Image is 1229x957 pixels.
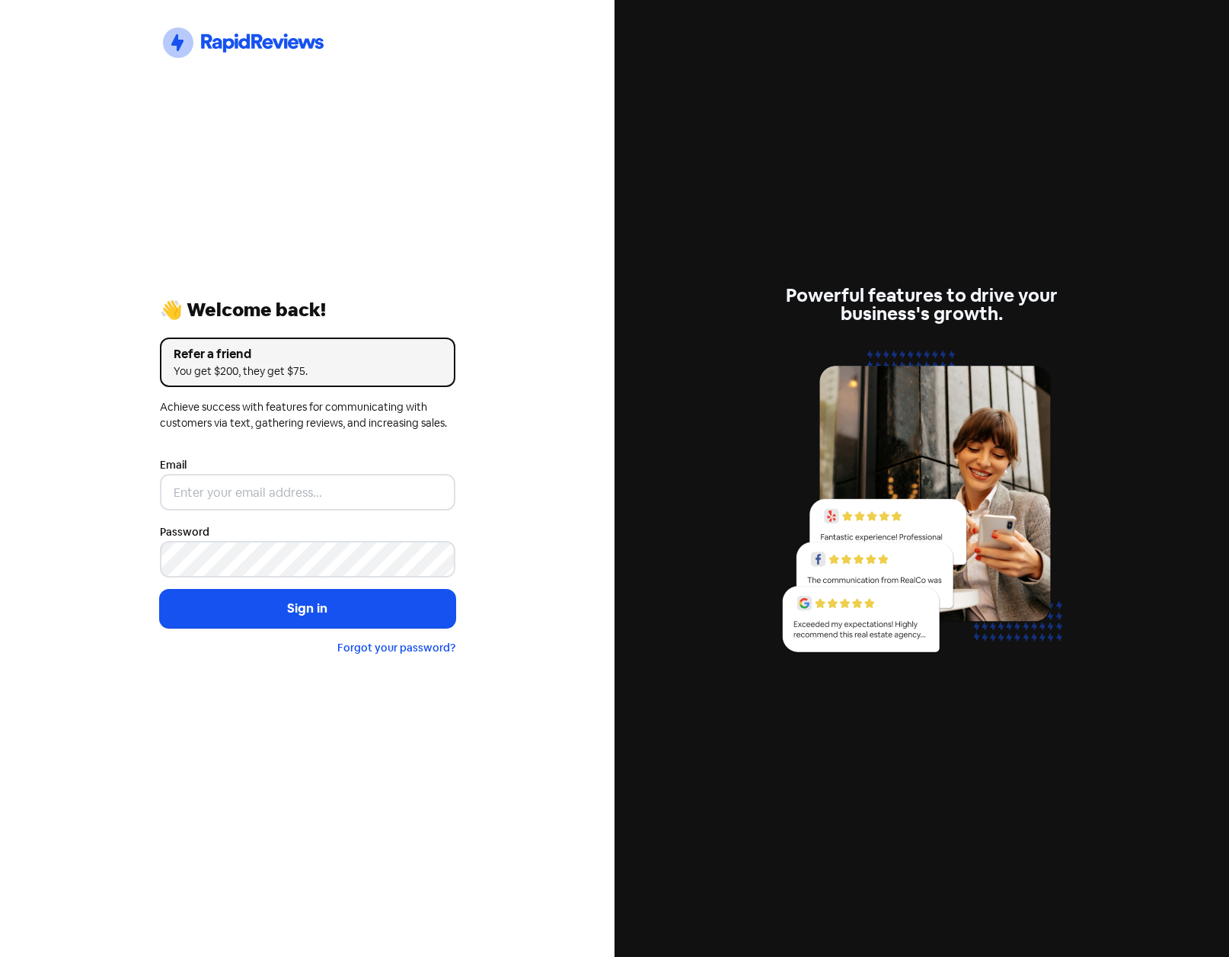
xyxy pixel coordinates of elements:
[160,590,455,628] button: Sign in
[337,641,455,655] a: Forgot your password?
[174,363,442,379] div: You get $200, they get $75.
[160,399,455,431] div: Achieve success with features for communicating with customers via text, gathering reviews, and i...
[174,345,442,363] div: Refer a friend
[774,286,1070,323] div: Powerful features to drive your business's growth.
[160,457,187,473] label: Email
[160,301,455,319] div: 👋 Welcome back!
[160,474,455,511] input: Enter your email address...
[160,524,209,540] label: Password
[774,341,1070,670] img: reviews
